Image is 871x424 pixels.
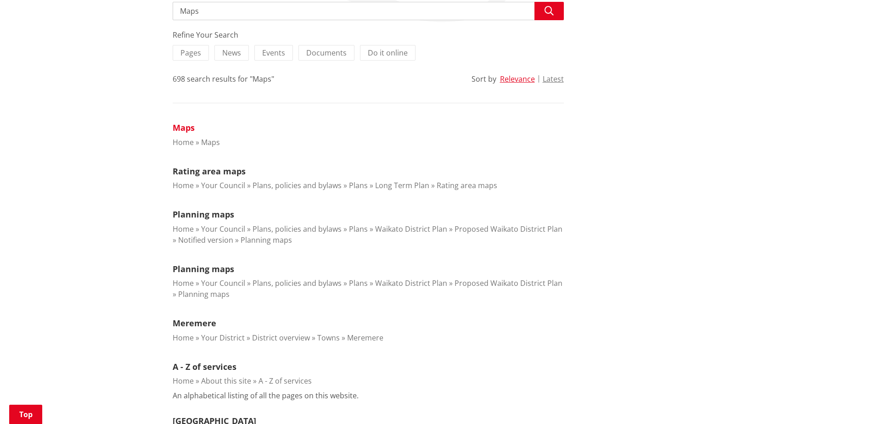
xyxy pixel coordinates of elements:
[375,278,447,288] a: Waikato District Plan
[173,318,216,329] a: Meremere
[349,180,368,190] a: Plans
[201,376,251,386] a: About this site
[173,137,194,147] a: Home
[253,180,342,190] a: Plans, policies and bylaws
[173,122,195,133] a: Maps
[173,376,194,386] a: Home
[368,48,408,58] span: Do it online
[178,289,230,299] a: Planning maps
[500,75,535,83] button: Relevance
[178,235,233,245] a: Notified version
[201,180,245,190] a: Your Council
[253,278,342,288] a: Plans, policies and bylaws
[437,180,497,190] a: Rating area maps
[306,48,347,58] span: Documents
[375,180,429,190] a: Long Term Plan
[829,385,862,418] iframe: Messenger Launcher
[258,376,312,386] a: A - Z of services
[173,2,564,20] input: Search input
[173,180,194,190] a: Home
[262,48,285,58] span: Events
[253,224,342,234] a: Plans, policies and bylaws
[201,224,245,234] a: Your Council
[375,224,447,234] a: Waikato District Plan
[201,333,245,343] a: Your District
[347,333,383,343] a: Meremere
[455,224,562,234] a: Proposed Waikato District Plan
[252,333,310,343] a: District overview
[173,166,246,177] a: Rating area maps
[201,137,220,147] a: Maps
[317,333,340,343] a: Towns
[543,75,564,83] button: Latest
[180,48,201,58] span: Pages
[173,333,194,343] a: Home
[222,48,241,58] span: News
[472,73,496,84] div: Sort by
[173,278,194,288] a: Home
[173,224,194,234] a: Home
[349,224,368,234] a: Plans
[349,278,368,288] a: Plans
[173,361,236,372] a: A - Z of services
[173,263,234,274] a: Planning maps
[455,278,562,288] a: Proposed Waikato District Plan
[241,235,292,245] a: Planning maps
[9,405,42,424] a: Top
[201,278,245,288] a: Your Council
[173,29,564,40] div: Refine Your Search
[173,209,234,220] a: Planning maps
[173,390,359,401] p: An alphabetical listing of all the pages on this website.
[173,73,274,84] div: 698 search results for "Maps"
